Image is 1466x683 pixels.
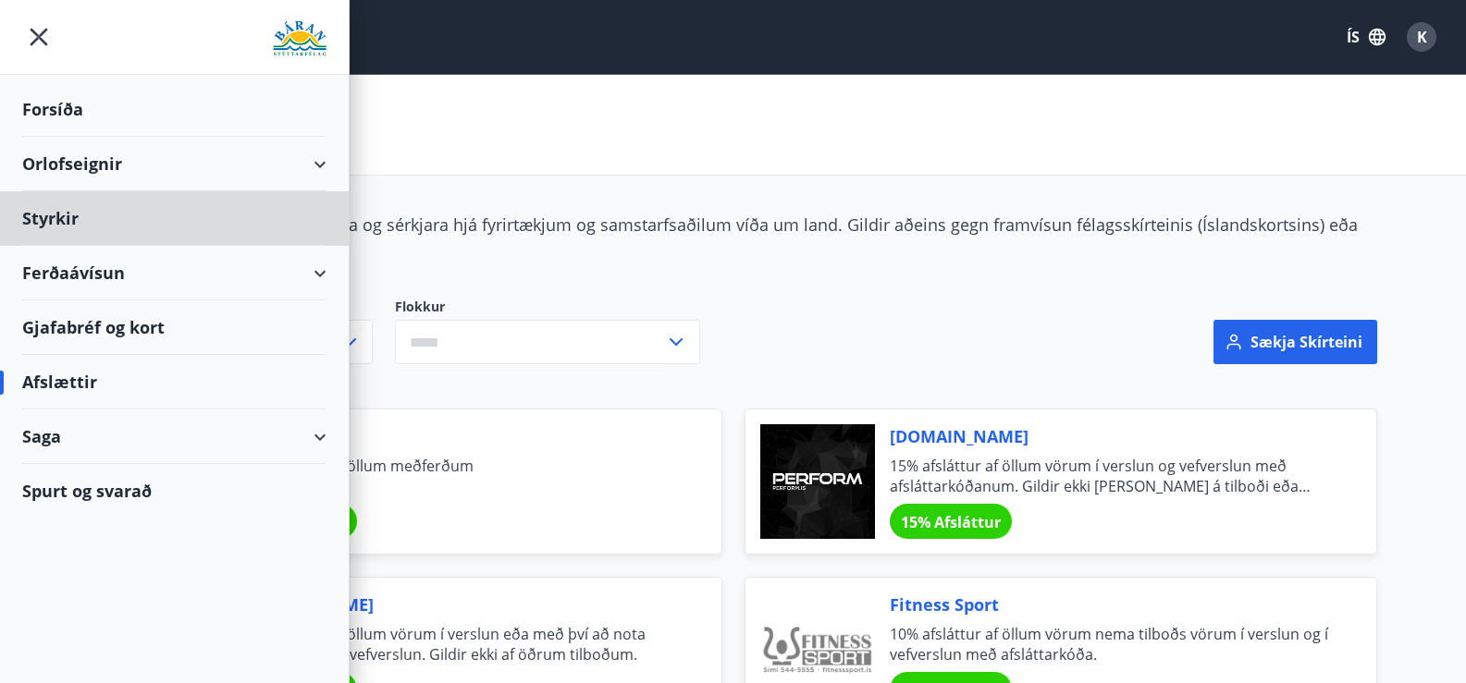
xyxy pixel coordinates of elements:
[1399,15,1444,59] button: K
[890,456,1332,496] span: 15% afsláttur af öllum vörum í verslun og vefverslun með afsláttarkóðanum. Gildir ekki [PERSON_NA...
[235,456,677,496] span: 10% afsláttur af öllum meðferðum
[22,82,326,137] div: Forsíða
[22,246,326,300] div: Ferðaávísun
[1213,320,1377,364] button: Sækja skírteini
[890,624,1332,665] span: 10% afsláttur af öllum vörum nema tilboðs vörum í verslun og í vefverslun með afsláttarkóða.
[22,409,326,464] div: Saga
[22,20,55,54] button: menu
[273,20,326,57] img: union_logo
[22,137,326,191] div: Orlofseignir
[22,191,326,246] div: Styrkir
[1337,20,1396,54] button: ÍS
[890,424,1332,448] span: [DOMAIN_NAME]
[901,512,1001,532] span: 15% Afsláttur
[90,213,1358,260] span: Félagsmenn njóta veglegra tilboða og sérkjara hjá fyrirtækjum og samstarfsaðilum víða um land. Gi...
[890,592,1332,616] span: Fitness Sport
[395,298,700,316] label: Flokkur
[235,592,677,616] span: [DOMAIN_NAME]
[22,300,326,355] div: Gjafabréf og kort
[235,424,677,448] span: Heilsuhofið
[22,464,326,518] div: Spurt og svarað
[235,624,677,665] span: 15% afsláttur af öllum vörum í verslun eða með því að nota afsláttarkóðann vefverslun. Gildir ekk...
[1417,27,1427,47] span: K
[22,355,326,409] div: Afslættir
